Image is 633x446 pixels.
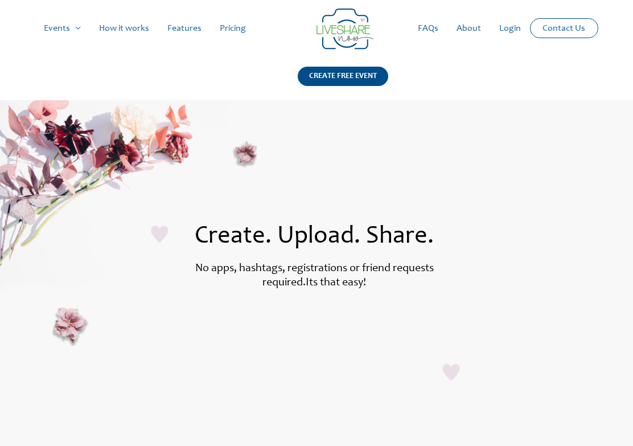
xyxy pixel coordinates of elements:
div: CREATE FREE EVENT [298,67,388,86]
a: Events [35,10,90,47]
nav: Site Navigation [20,10,613,47]
img: LiveShare logo - Capture & Share Event Memories [316,9,373,50]
a: Contact Us [533,19,594,38]
a: FAQs [409,10,447,47]
a: How it works [90,10,158,47]
label: No apps, hashtags, registrations or friend requests required. [195,263,434,289]
a: Login [490,10,530,47]
a: Pricing [211,10,255,47]
span: Create. Upload. Share. [195,224,434,249]
a: About [447,10,490,47]
label: Its that easy! [306,277,366,289]
a: CREATE FREE EVENT [298,67,388,100]
a: Features [158,10,211,47]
